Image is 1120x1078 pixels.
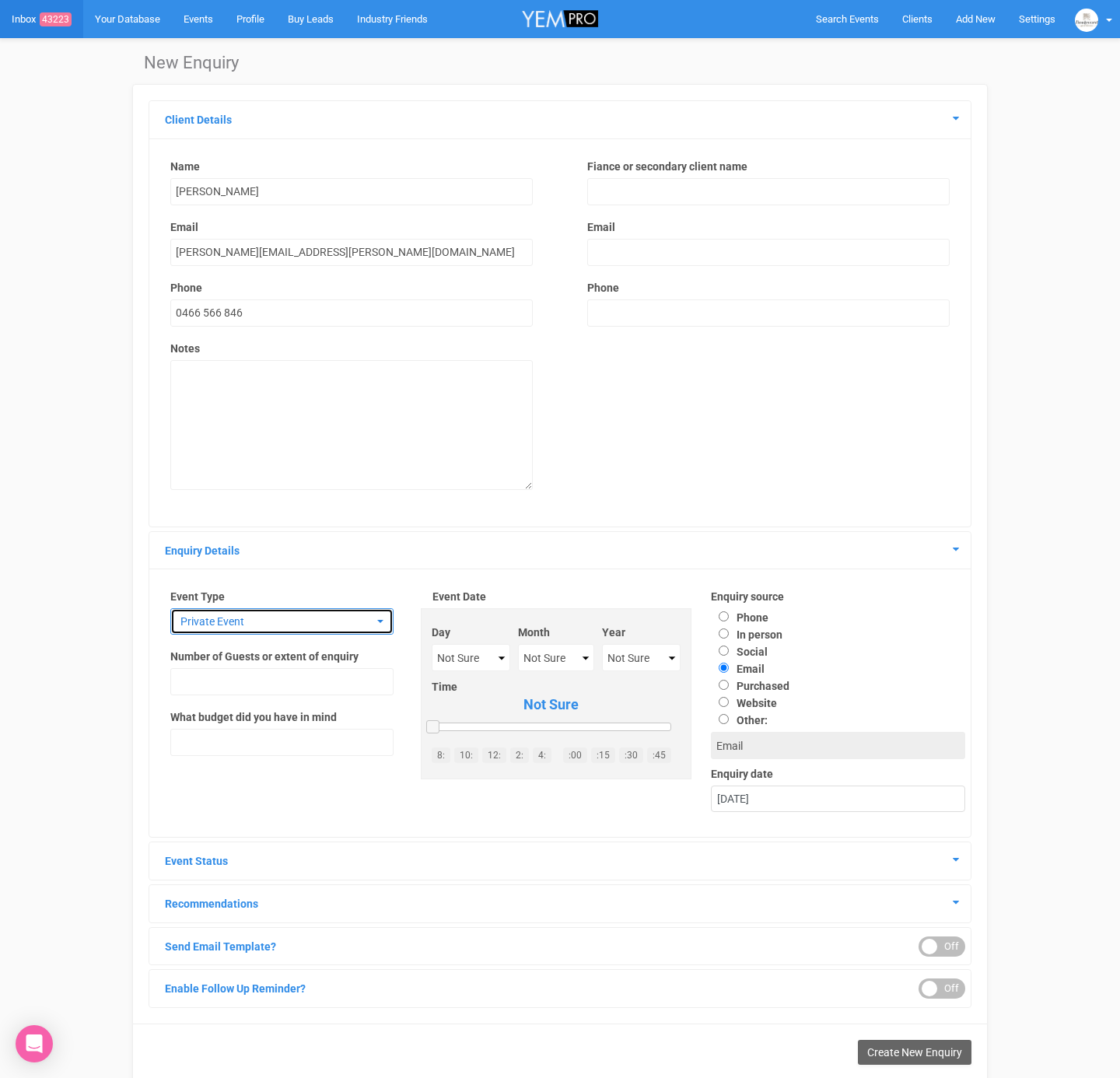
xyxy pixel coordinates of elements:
input: Website [719,697,729,707]
span: Search Events [816,13,879,25]
label: Other: [711,711,953,728]
a: Enable Follow Up Reminder? [165,982,306,995]
button: Private Event [170,608,394,635]
a: :00 [563,747,587,763]
a: Enquiry Details [165,544,240,557]
input: Phone [719,611,729,621]
span: Clients [902,13,933,25]
a: 10: [454,747,478,763]
img: BGLogo.jpg [1075,9,1098,32]
label: Phone [170,280,202,296]
h1: New Enquiry [144,54,976,72]
div: [DATE] [712,786,964,812]
a: Client Details [165,114,232,126]
label: Notes [170,341,533,356]
input: Social [719,646,729,656]
a: Send Email Template? [165,940,276,953]
label: Name [170,159,533,174]
a: 8: [432,747,450,763]
span: Private Event [180,614,373,629]
a: Recommendations [165,898,258,910]
a: Event Status [165,855,228,867]
label: Event Date [432,589,679,604]
label: In person [711,628,782,641]
label: Month [518,625,594,640]
a: :45 [647,747,671,763]
label: Event Type [170,589,394,604]
label: Phone [587,280,619,296]
a: 2: [510,747,529,763]
label: Time [432,679,670,695]
label: Enquiry source [711,589,965,604]
a: 12: [482,747,506,763]
a: :15 [591,747,615,763]
label: Year [602,625,680,640]
div: Open Intercom Messenger [16,1025,53,1062]
label: Social [711,646,768,658]
label: Email [170,219,533,235]
input: Other: [719,714,729,724]
button: Create New Enquiry [858,1040,971,1065]
label: Day [432,625,509,640]
label: Website [711,697,777,709]
label: Enquiry date [711,766,965,782]
label: Email [711,663,765,675]
label: What budget did you have in mind [170,709,337,725]
span: Not Sure [432,695,670,715]
label: Number of Guests or extent of enquiry [170,649,359,664]
input: Email [719,663,729,673]
span: Add New [956,13,996,25]
label: Purchased [711,680,789,692]
input: In person [719,628,729,639]
span: Create New Enquiry [867,1046,962,1059]
label: Email [587,219,950,235]
label: Fiance or secondary client name [587,159,950,174]
span: 43223 [40,12,72,26]
a: :30 [619,747,643,763]
input: Purchased [719,680,729,690]
label: Phone [711,611,768,624]
a: 4: [533,747,551,763]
